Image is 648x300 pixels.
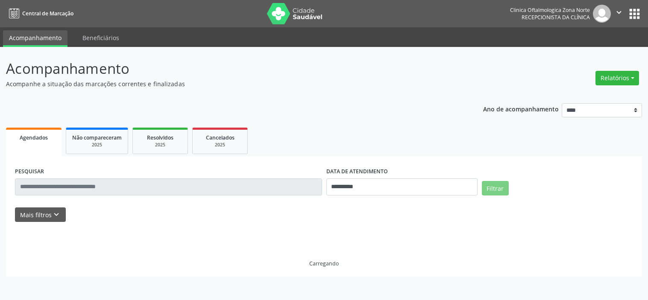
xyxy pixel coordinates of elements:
[52,210,61,219] i: keyboard_arrow_down
[76,30,125,45] a: Beneficiários
[614,8,624,17] i: 
[611,5,627,23] button: 
[72,142,122,148] div: 2025
[72,134,122,141] span: Não compareceram
[199,142,241,148] div: 2025
[627,6,642,21] button: apps
[6,58,451,79] p: Acompanhamento
[593,5,611,23] img: img
[326,165,388,178] label: DATA DE ATENDIMENTO
[139,142,182,148] div: 2025
[22,10,73,17] span: Central de Marcação
[483,103,559,114] p: Ano de acompanhamento
[309,260,339,267] div: Carregando
[3,30,67,47] a: Acompanhamento
[510,6,590,14] div: Clinica Oftalmologica Zona Norte
[6,6,73,20] a: Central de Marcação
[522,14,590,21] span: Recepcionista da clínica
[206,134,235,141] span: Cancelados
[147,134,173,141] span: Resolvidos
[15,207,66,222] button: Mais filtroskeyboard_arrow_down
[595,71,639,85] button: Relatórios
[15,165,44,178] label: PESQUISAR
[6,79,451,88] p: Acompanhe a situação das marcações correntes e finalizadas
[482,181,509,195] button: Filtrar
[20,134,48,141] span: Agendados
